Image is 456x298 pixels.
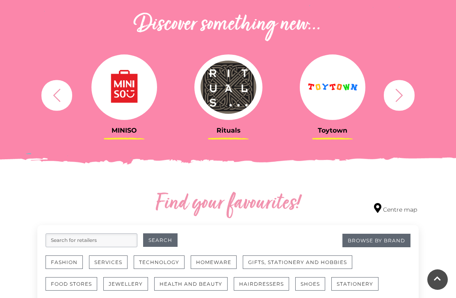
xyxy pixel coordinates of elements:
button: Fashion [46,255,83,269]
a: Rituals [182,54,274,134]
input: Search for retailers [46,233,137,247]
a: Browse By Brand [342,234,410,247]
button: Stationery [331,277,378,291]
h3: MINISO [78,126,170,134]
h2: Discover something new... [37,12,419,38]
a: Fashion [46,255,89,277]
a: Centre map [374,203,417,214]
h2: Find your favourites! [103,191,353,217]
h3: Rituals [182,126,274,134]
button: Services [89,255,128,269]
a: Services [89,255,134,277]
button: Technology [134,255,185,269]
a: Toytown [287,54,378,134]
button: Jewellery [103,277,148,291]
button: Hairdressers [234,277,289,291]
h3: Toytown [287,126,378,134]
a: MINISO [78,54,170,134]
button: Gifts, Stationery and Hobbies [243,255,352,269]
a: Technology [134,255,191,277]
button: Shoes [295,277,325,291]
button: Food Stores [46,277,97,291]
button: Homeware [191,255,237,269]
button: Search [143,233,178,247]
button: Health and Beauty [154,277,228,291]
a: Gifts, Stationery and Hobbies [243,255,358,277]
a: Homeware [191,255,243,277]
